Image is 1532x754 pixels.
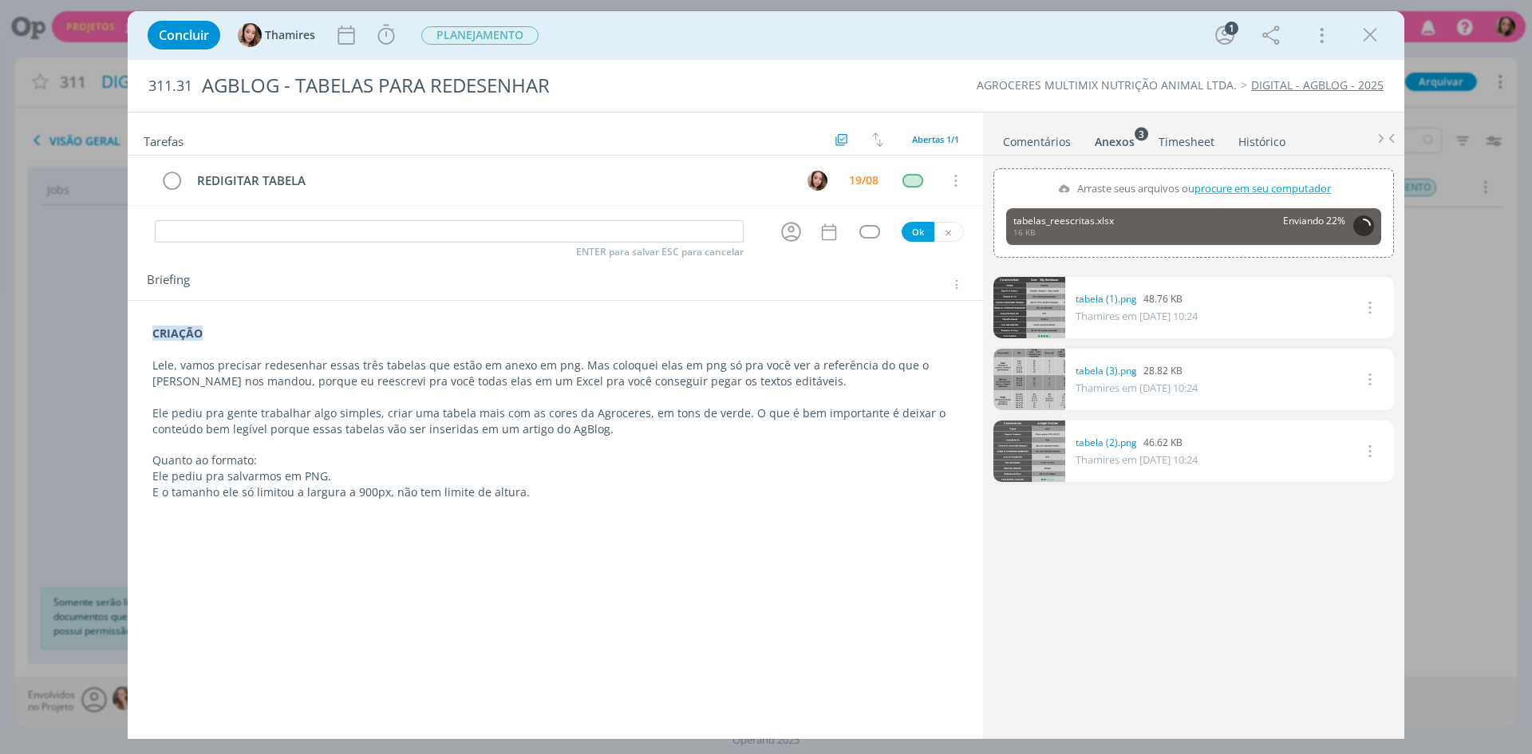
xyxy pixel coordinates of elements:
[576,246,744,259] span: ENTER para salvar ESC para cancelar
[152,468,958,484] p: Ele pediu pra salvarmos em PNG.
[977,77,1237,93] a: AGROCERES MULTIMIX NUTRIÇÃO ANIMAL LTDA.
[1251,77,1384,93] a: DIGITAL - AGBLOG - 2025
[1076,292,1137,306] a: tabela (1).png
[1051,178,1336,199] label: Arraste seus arquivos ou
[912,133,959,145] span: Abertas 1/1
[1076,309,1198,323] span: Thamires em [DATE] 10:24
[1076,381,1198,395] span: Thamires em [DATE] 10:24
[147,274,190,294] span: Briefing
[159,29,209,41] span: Concluir
[902,222,934,242] button: Ok
[1002,127,1072,150] a: Comentários
[1135,127,1148,140] sup: 3
[148,77,192,95] span: 311.31
[190,171,792,191] div: REDIGITAR TABELA
[1076,364,1137,378] a: tabela (3).png
[152,484,958,500] p: E o tamanho ele só limitou a largura a 900px, não tem limite de altura.
[1076,292,1198,306] div: 48.76 KB
[152,452,958,468] p: Quanto ao formato:
[195,66,863,105] div: AGBLOG - TABELAS PARA REDESENHAR
[265,30,315,41] span: Thamires
[128,11,1404,739] div: dialog
[1095,134,1135,150] div: Anexos
[144,130,184,149] span: Tarefas
[238,23,262,47] img: T
[1194,181,1331,195] span: procure em seu computador
[1158,127,1215,150] a: Timesheet
[872,132,883,147] img: arrow-down-up.svg
[1076,436,1198,450] div: 46.62 KB
[805,168,829,192] button: T
[148,21,220,49] button: Concluir
[421,26,539,45] button: PLANEJAMENTO
[152,326,203,341] strong: CRIAÇÃO
[1238,127,1286,150] a: Histórico
[1076,364,1198,378] div: 28.82 KB
[1212,22,1238,48] button: 1
[849,175,879,186] div: 19/08
[1076,436,1137,450] a: tabela (2).png
[1225,22,1238,35] div: 1
[152,405,958,437] p: Ele pediu pra gente trabalhar algo simples, criar uma tabela mais com as cores da Agroceres, em t...
[1076,452,1198,467] span: Thamires em [DATE] 10:24
[152,357,958,389] p: Lele, vamos precisar redesenhar essas três tabelas que estão em anexo em png. Mas coloquei elas e...
[807,171,827,191] img: T
[238,23,315,47] button: TThamires
[421,26,539,45] span: PLANEJAMENTO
